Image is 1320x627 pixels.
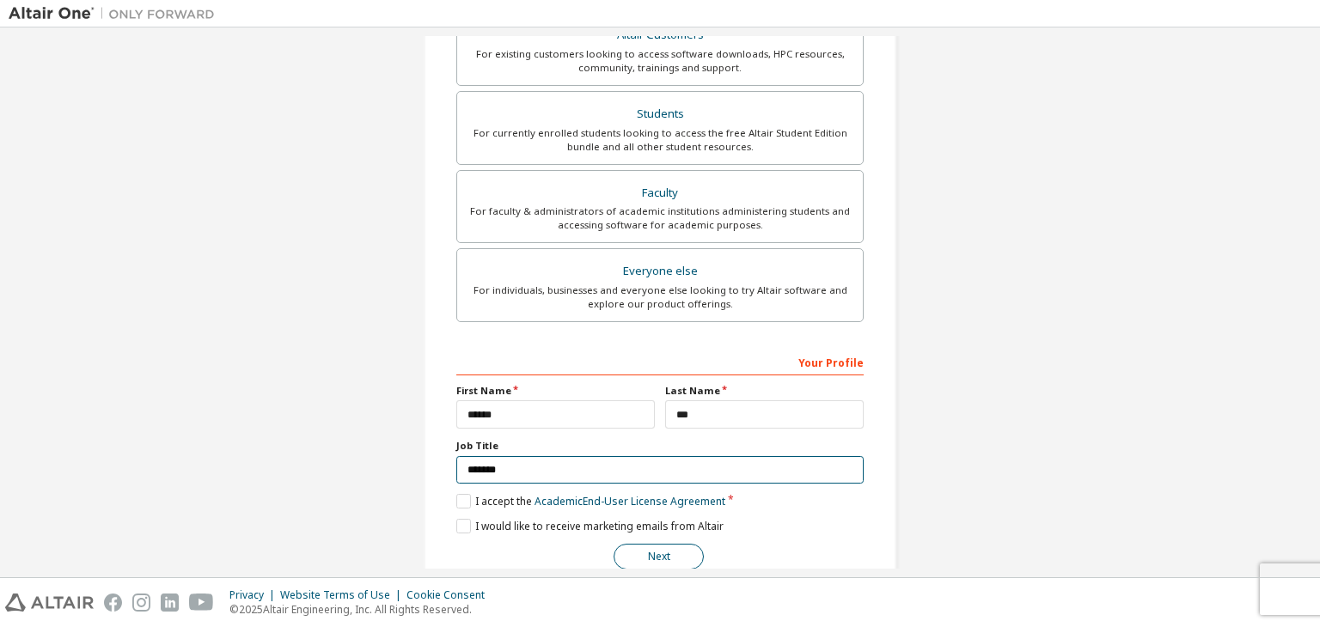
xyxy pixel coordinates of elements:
label: I accept the [456,494,725,508]
div: For currently enrolled students looking to access the free Altair Student Edition bundle and all ... [467,126,852,154]
div: Privacy [229,588,280,602]
p: © 2025 Altair Engineering, Inc. All Rights Reserved. [229,602,495,617]
img: linkedin.svg [161,594,179,612]
div: For individuals, businesses and everyone else looking to try Altair software and explore our prod... [467,283,852,311]
img: facebook.svg [104,594,122,612]
img: youtube.svg [189,594,214,612]
div: Everyone else [467,259,852,283]
label: Last Name [665,384,864,398]
div: Your Profile [456,348,864,375]
div: Website Terms of Use [280,588,406,602]
button: Next [614,544,704,569]
div: For existing customers looking to access software downloads, HPC resources, community, trainings ... [467,47,852,75]
label: First Name [456,384,655,398]
img: altair_logo.svg [5,594,94,612]
div: For faculty & administrators of academic institutions administering students and accessing softwa... [467,204,852,232]
a: Academic End-User License Agreement [535,494,725,508]
img: instagram.svg [132,594,150,612]
div: Students [467,102,852,126]
label: Job Title [456,439,864,453]
div: Faculty [467,181,852,205]
img: Altair One [9,5,223,22]
div: Cookie Consent [406,588,495,602]
label: I would like to receive marketing emails from Altair [456,519,724,533]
